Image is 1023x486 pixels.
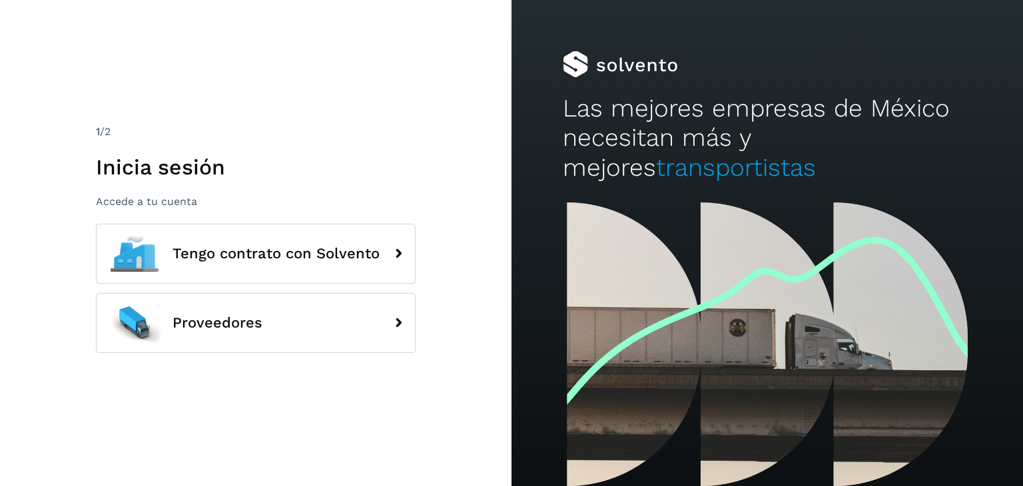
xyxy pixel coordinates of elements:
span: Proveedores [172,315,262,331]
span: Tengo contrato con Solvento [172,246,380,262]
div: /2 [96,124,416,140]
button: Proveedores [96,293,416,353]
button: Tengo contrato con Solvento [96,224,416,284]
p: Accede a tu cuenta [96,195,416,208]
h2: Las mejores empresas de México necesitan más y mejores [563,94,972,182]
h1: Inicia sesión [96,154,416,180]
span: 1 [96,125,100,138]
span: transportistas [656,153,816,182]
